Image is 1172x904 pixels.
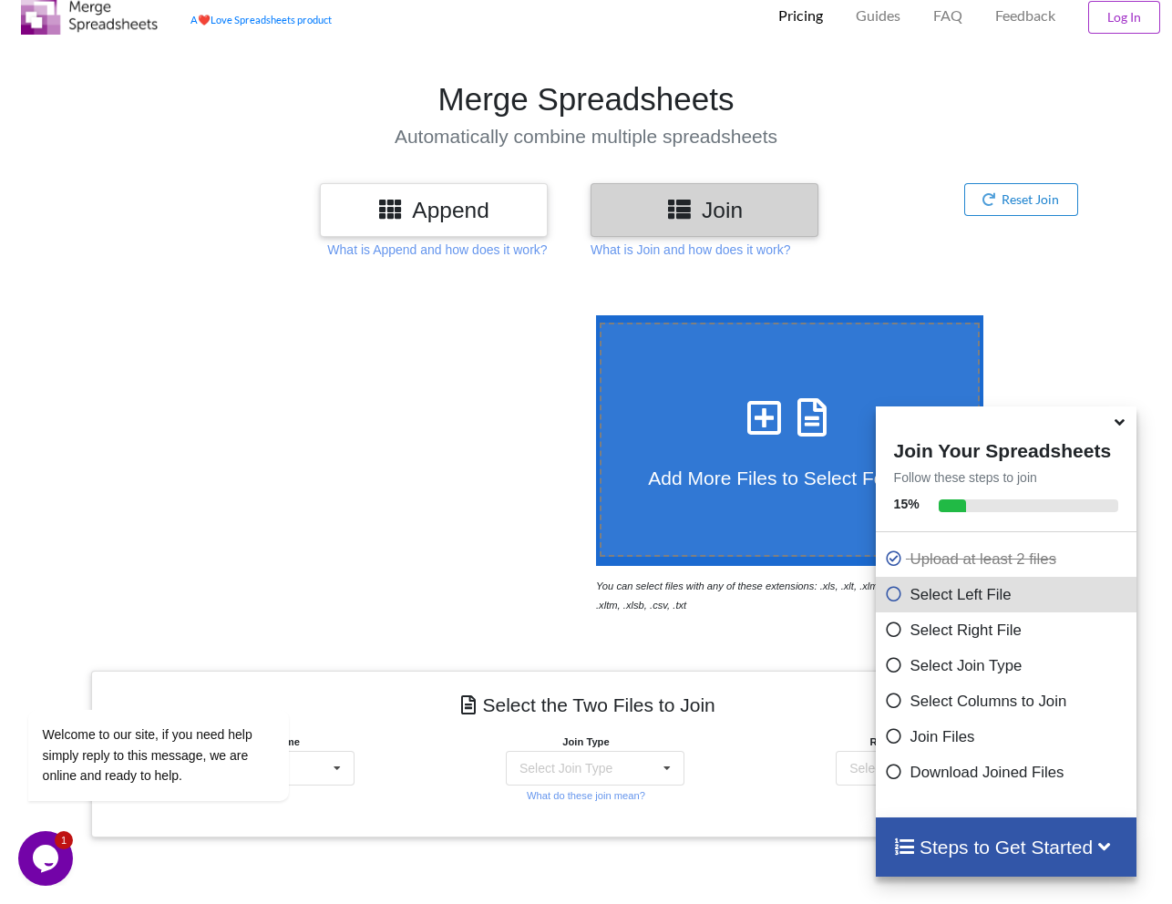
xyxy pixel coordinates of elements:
p: Upload at least 2 files [885,548,1133,570]
p: Select Right File [885,619,1133,642]
h4: Steps to Get Started [894,836,1119,858]
small: What do these join mean? [527,790,645,801]
p: What is Join and how does it work? [591,241,790,259]
button: Log In [1088,1,1160,34]
div: Select Second File [849,762,956,775]
p: Pricing [778,6,823,26]
p: What is Append and how does it work? [327,241,547,259]
p: Follow these steps to join [876,468,1137,487]
i: You can select files with any of these extensions: .xls, .xlt, .xlm, .xlsx, .xlsm, .xltx, .xltm, ... [596,580,961,611]
p: FAQ [933,6,962,26]
p: Download Joined Files [885,761,1133,784]
iframe: chat widget [18,545,346,822]
b: Right File Name [870,736,962,747]
p: Select Join Type [885,654,1133,677]
h4: Join Your Spreadsheets [876,435,1137,462]
h3: Append [334,197,534,223]
iframe: chat widget [18,831,77,886]
div: Select Join Type [519,762,612,775]
button: Reset Join [964,183,1078,216]
p: Select Columns to Join [885,690,1133,713]
p: Join Files [885,725,1133,748]
span: Feedback [995,8,1055,23]
b: Join Type [562,736,609,747]
a: AheartLove Spreadsheets product [190,14,332,26]
h4: Select the Two Files to Join [105,684,1068,725]
span: Add More Files to Select For Join [648,467,930,488]
h3: Join [604,197,805,223]
b: 15 % [894,497,920,511]
p: Select Left File [885,583,1133,606]
span: heart [198,14,211,26]
p: Guides [856,6,900,26]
